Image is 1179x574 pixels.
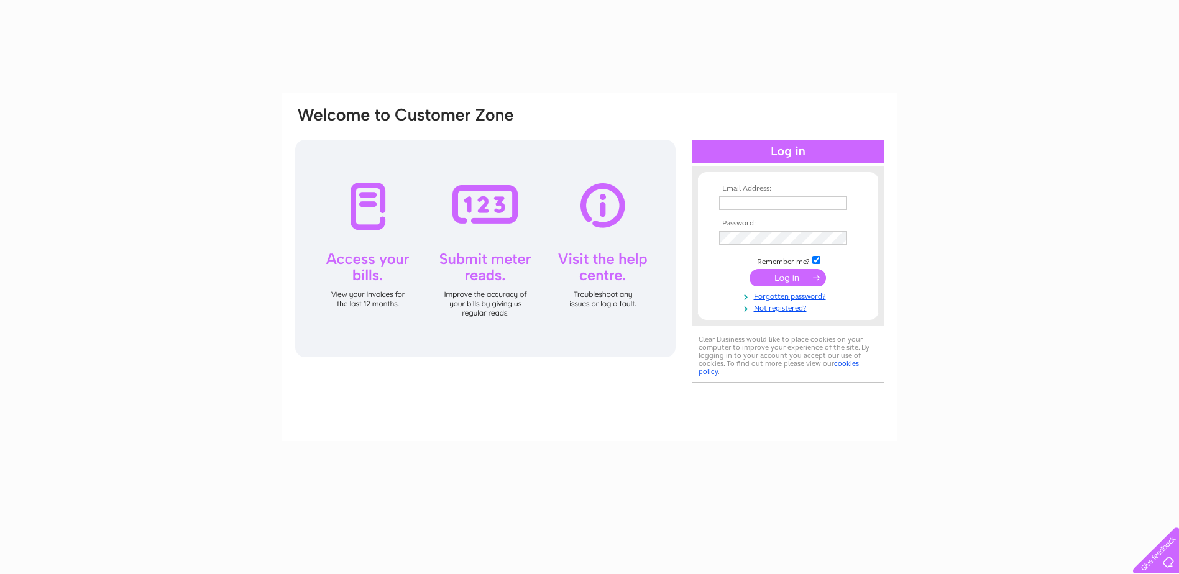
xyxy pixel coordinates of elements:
[716,219,860,228] th: Password:
[750,269,826,286] input: Submit
[719,301,860,313] a: Not registered?
[699,359,859,376] a: cookies policy
[692,329,884,383] div: Clear Business would like to place cookies on your computer to improve your experience of the sit...
[716,184,860,193] th: Email Address:
[719,289,860,301] a: Forgotten password?
[716,254,860,266] td: Remember me?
